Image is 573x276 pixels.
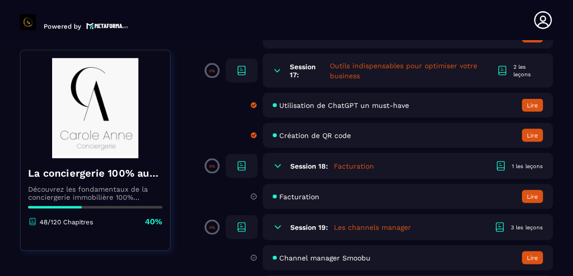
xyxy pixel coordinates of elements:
h5: Facturation [334,161,374,171]
h4: La conciergerie 100% automatisée [28,166,162,180]
span: Création de QR code [279,131,351,140]
p: 48/120 Chapitres [40,218,93,226]
button: Lire [522,129,543,142]
div: 1 les leçons [512,163,543,170]
p: 0% [209,225,215,230]
span: Channel manager Smoobu [279,254,370,262]
div: 3 les leçons [511,224,543,231]
h5: Les channels manager [334,222,411,232]
p: 0% [209,164,215,169]
p: Découvrez les fondamentaux de la conciergerie immobilière 100% automatisée. Cette formation est c... [28,185,162,201]
img: logo-branding [20,14,36,30]
button: Lire [522,251,543,264]
img: logo [86,22,128,30]
h5: Outils indispensables pour optimiser votre business [330,61,496,81]
p: Powered by [44,23,81,30]
h6: Session 17: [289,63,323,79]
p: 40% [145,216,162,227]
button: Lire [522,190,543,203]
p: 0% [209,69,215,73]
h6: Session 18: [290,162,328,170]
span: Facturation [279,193,319,201]
span: Utilisation de ChatGPT un must-have [279,101,409,109]
button: Lire [522,99,543,112]
h6: Session 19: [290,223,328,231]
div: 2 les leçons [513,63,543,78]
img: banner [28,58,162,159]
